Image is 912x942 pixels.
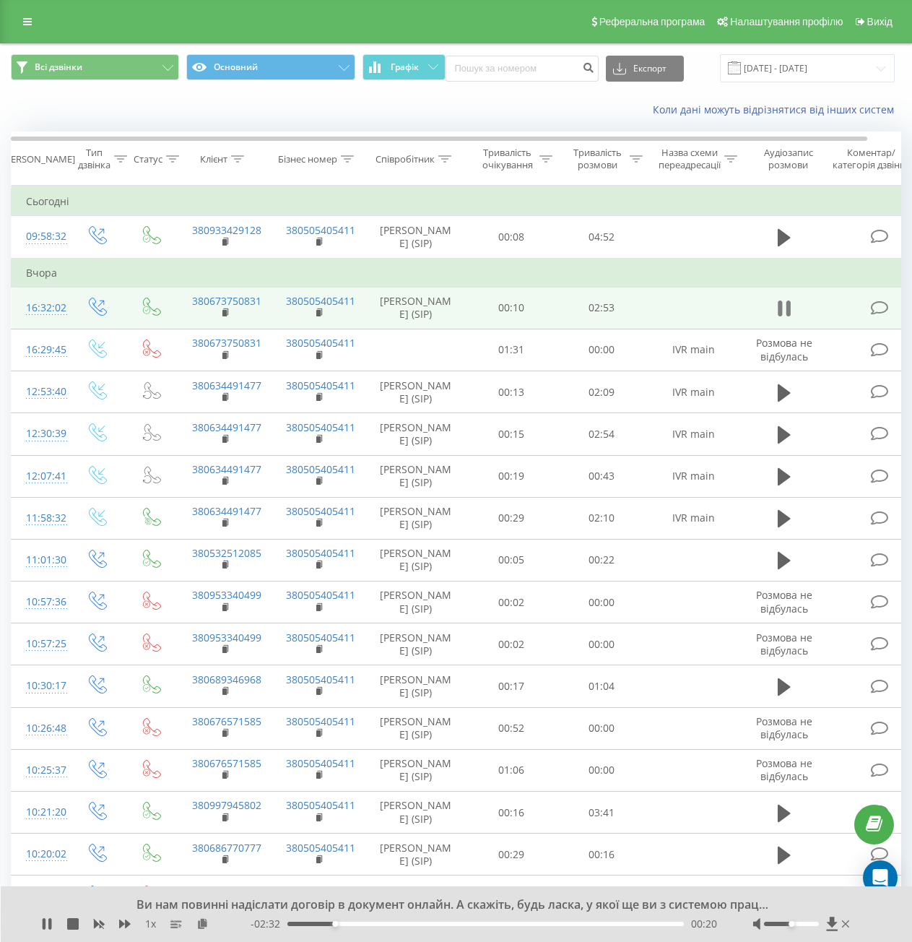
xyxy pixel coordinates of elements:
div: 10:17:19 [26,882,55,910]
div: 12:07:41 [26,462,55,491]
a: 380676571585 [192,756,261,770]
td: 02:54 [557,413,647,455]
a: 380505405411 [286,379,355,392]
td: 00:19 [466,455,557,497]
div: Accessibility label [332,921,338,927]
div: 12:30:39 [26,420,55,448]
a: 380505405411 [286,462,355,476]
div: 09:58:32 [26,222,55,251]
a: 380505405411 [286,504,355,518]
a: 380505405411 [286,883,355,896]
td: 00:05 [466,539,557,581]
a: 380953340499 [192,588,261,602]
div: Бізнес номер [278,153,337,165]
div: Співробітник [375,153,435,165]
div: Тривалість очікування [479,147,536,171]
td: 00:00 [557,329,647,371]
span: Реферальна програма [599,16,705,27]
td: IVR main [647,455,741,497]
span: Всі дзвінки [35,61,82,73]
a: 380634491477 [192,420,261,434]
div: 10:57:36 [26,588,55,616]
a: Коли дані можуть відрізнятися вiд інших систем [653,103,901,116]
div: Accessibility label [789,921,794,927]
div: Open Intercom Messenger [863,860,898,895]
a: 380505405411 [286,420,355,434]
td: [PERSON_NAME] (SIP) [365,749,466,791]
a: 380505405411 [286,546,355,560]
span: Розмова не відбулась [756,631,812,657]
td: 00:02 [466,623,557,665]
td: 00:10 [466,287,557,329]
a: 380689346968 [192,673,261,686]
td: 00:43 [557,455,647,497]
a: 380505405411 [286,673,355,686]
td: 01:04 [557,665,647,707]
td: [PERSON_NAME] (SIP) [365,707,466,749]
td: 02:53 [557,287,647,329]
div: Тривалість розмови [569,147,626,171]
div: 10:25:37 [26,756,55,785]
a: 380532512085 [192,546,261,560]
td: IVR main [647,329,741,371]
td: 00:13 [466,371,557,413]
a: 380634491477 [192,504,261,518]
td: [PERSON_NAME] (SIP) [365,413,466,455]
td: [PERSON_NAME] (SIP) [365,497,466,539]
div: Ви нам повинні надіслати договір в документ онлайн. А скажіть, будь ласка, у якої ще ви з системо... [122,897,771,913]
a: 380676571585 [192,714,261,728]
td: 00:29 [466,834,557,876]
td: [PERSON_NAME] (SIP) [365,216,466,259]
span: Налаштування профілю [730,16,843,27]
td: [PERSON_NAME] (SIP) [365,582,466,623]
td: [PERSON_NAME] (SIP) [365,665,466,707]
a: 380994577257 [192,883,261,896]
a: 380505405411 [286,294,355,308]
a: 380505405411 [286,223,355,237]
td: 01:06 [466,749,557,791]
td: [PERSON_NAME] (SIP) [365,792,466,834]
td: 00:00 [557,876,647,918]
td: 01:16 [466,876,557,918]
td: [PERSON_NAME] (SIP) [365,623,466,665]
a: 380505405411 [286,798,355,812]
div: 11:01:30 [26,546,55,574]
span: - 02:32 [251,917,287,931]
div: 10:20:02 [26,840,55,868]
td: [PERSON_NAME] (SIP) [365,539,466,581]
button: Експорт [606,56,684,82]
a: 380673750831 [192,336,261,350]
a: 380933429128 [192,223,261,237]
div: 10:30:17 [26,672,55,700]
div: [PERSON_NAME] [2,153,75,165]
div: Аудіозапис розмови [753,147,823,171]
span: Розмова не відбулась [756,714,812,741]
div: 11:58:32 [26,504,55,532]
td: [PERSON_NAME] (SIP) [365,287,466,329]
td: 00:15 [466,413,557,455]
td: 00:17 [466,665,557,707]
td: 00:00 [557,623,647,665]
span: 1 x [145,917,156,931]
td: [PERSON_NAME] (SIP) [365,455,466,497]
td: 00:02 [466,582,557,623]
td: IVR main [647,497,741,539]
div: 16:29:45 [26,336,55,364]
a: 380505405411 [286,588,355,602]
td: 01:31 [466,329,557,371]
span: Розмова не відбулась [756,756,812,783]
span: Розмова не відбулась [756,883,812,909]
div: Статус [134,153,162,165]
span: Розмова не відбулась [756,336,812,363]
td: 00:29 [466,497,557,539]
a: 380505405411 [286,336,355,350]
input: Пошук за номером [446,56,599,82]
a: 380505405411 [286,756,355,770]
div: 10:21:20 [26,798,55,826]
td: IVR main [647,371,741,413]
td: 04:52 [557,216,647,259]
a: 380686770777 [192,841,261,855]
button: Графік [362,54,446,80]
a: 380634491477 [192,462,261,476]
span: 00:20 [691,917,717,931]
